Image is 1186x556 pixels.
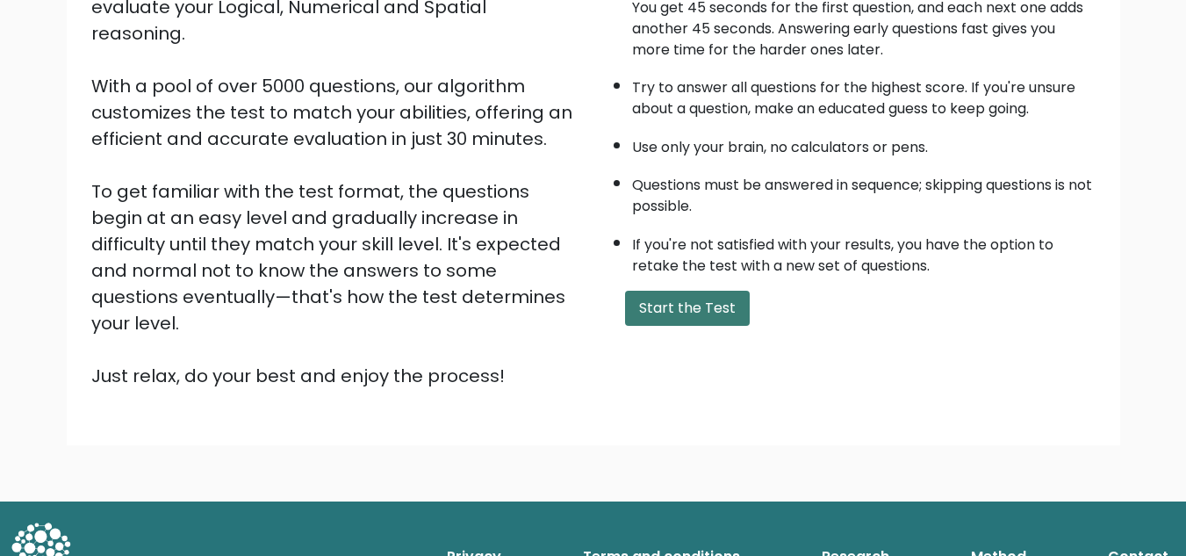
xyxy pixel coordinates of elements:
[632,128,1096,158] li: Use only your brain, no calculators or pens.
[625,291,750,326] button: Start the Test
[632,166,1096,217] li: Questions must be answered in sequence; skipping questions is not possible.
[632,226,1096,277] li: If you're not satisfied with your results, you have the option to retake the test with a new set ...
[632,69,1096,119] li: Try to answer all questions for the highest score. If you're unsure about a question, make an edu...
